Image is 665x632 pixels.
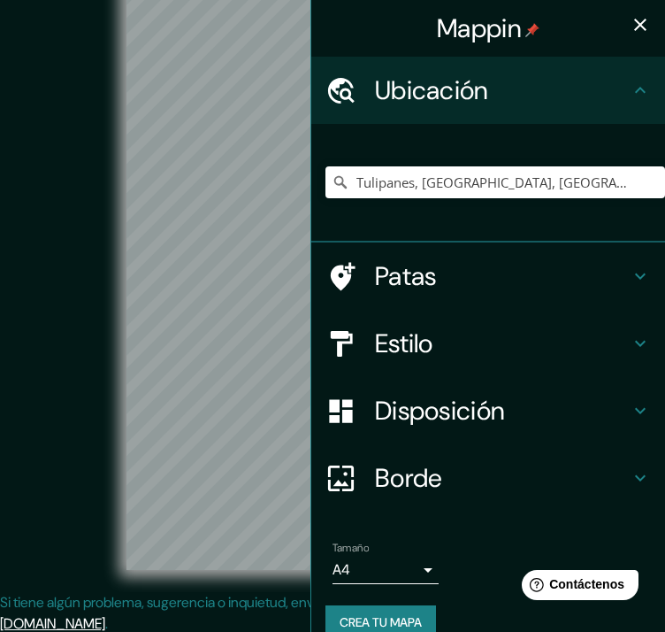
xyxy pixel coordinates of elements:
[311,444,665,512] div: Borde
[311,57,665,124] div: Ubicación
[340,614,422,630] font: Crea tu mapa
[311,377,665,444] div: Disposición
[311,243,665,310] div: Patas
[375,327,433,360] font: Estilo
[525,23,539,37] img: pin-icon.png
[375,73,489,107] font: Ubicación
[375,394,505,428] font: Disposición
[332,541,369,555] font: Tamaño
[437,12,522,45] font: Mappin
[325,166,665,198] input: Elige tu ciudad o zona
[332,560,350,579] font: A4
[375,259,437,293] font: Patas
[332,556,439,584] div: A4
[508,563,646,613] iframe: Lanzador de widgets de ayuda
[311,310,665,377] div: Estilo
[375,461,443,495] font: Borde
